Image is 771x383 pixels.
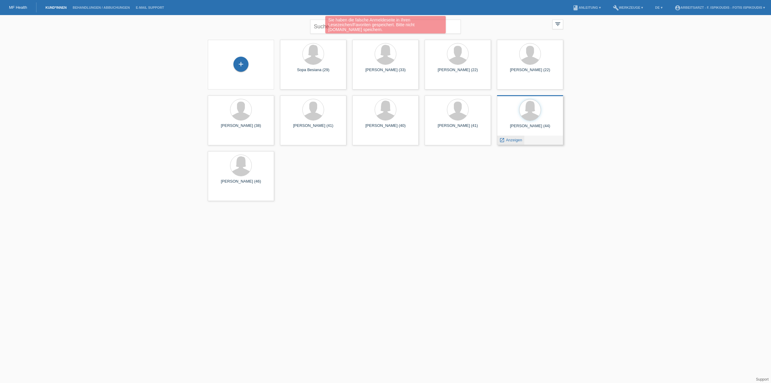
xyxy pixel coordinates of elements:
[502,124,558,133] div: [PERSON_NAME] (44)
[502,67,558,77] div: [PERSON_NAME] (22)
[357,67,414,77] div: [PERSON_NAME] (33)
[213,179,269,189] div: [PERSON_NAME] (46)
[429,67,486,77] div: [PERSON_NAME] (22)
[756,377,769,381] a: Support
[573,5,579,11] i: book
[570,6,604,9] a: bookAnleitung ▾
[499,137,505,143] i: launch
[285,67,342,77] div: Sopa Besiana (29)
[213,123,269,133] div: [PERSON_NAME] (38)
[429,123,486,133] div: [PERSON_NAME] (41)
[357,123,414,133] div: [PERSON_NAME] (40)
[672,6,768,9] a: account_circleArbeitsarzt - F. Ispikoudis - Fotis Ispikoudis ▾
[613,5,619,11] i: build
[285,123,342,133] div: [PERSON_NAME] (41)
[610,6,646,9] a: buildWerkzeuge ▾
[70,6,133,9] a: Behandlungen / Abbuchungen
[234,59,248,69] div: Kund*in hinzufügen
[325,16,446,33] div: Sie haben die falsche Anmeldeseite in Ihren Lesezeichen/Favoriten gespeichert. Bitte nicht [DOMAI...
[652,6,665,9] a: DE ▾
[499,138,522,142] a: launch Anzeigen
[506,138,522,142] span: Anzeigen
[9,5,27,10] a: MF Health
[133,6,167,9] a: E-Mail Support
[675,5,681,11] i: account_circle
[42,6,70,9] a: Kund*innen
